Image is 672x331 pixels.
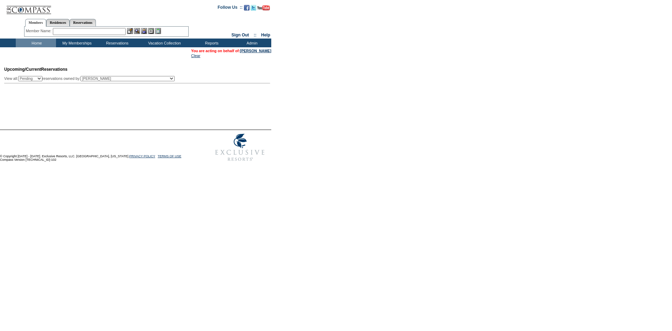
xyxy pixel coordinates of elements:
[127,28,133,34] img: b_edit.gif
[56,39,96,47] td: My Memberships
[4,67,68,72] span: Reservations
[218,4,243,13] td: Follow Us ::
[254,33,257,37] span: ::
[257,5,270,11] img: Subscribe to our YouTube Channel
[26,28,53,34] div: Member Name:
[231,39,271,47] td: Admin
[96,39,136,47] td: Reservations
[129,154,155,158] a: PRIVACY POLICY
[251,7,256,11] a: Follow us on Twitter
[134,28,140,34] img: View
[4,67,41,72] span: Upcoming/Current
[240,49,271,53] a: [PERSON_NAME]
[136,39,191,47] td: Vacation Collection
[158,154,182,158] a: TERMS OF USE
[231,33,249,37] a: Sign Out
[148,28,154,34] img: Reservations
[155,28,161,34] img: b_calculator.gif
[257,7,270,11] a: Subscribe to our YouTube Channel
[16,39,56,47] td: Home
[191,39,231,47] td: Reports
[70,19,96,26] a: Reservations
[209,130,271,165] img: Exclusive Resorts
[261,33,270,37] a: Help
[141,28,147,34] img: Impersonate
[244,7,250,11] a: Become our fan on Facebook
[191,49,271,53] span: You are acting on behalf of:
[4,76,178,81] div: View all: reservations owned by:
[251,5,256,11] img: Follow us on Twitter
[25,19,47,27] a: Members
[191,54,200,58] a: Clear
[244,5,250,11] img: Become our fan on Facebook
[46,19,70,26] a: Residences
